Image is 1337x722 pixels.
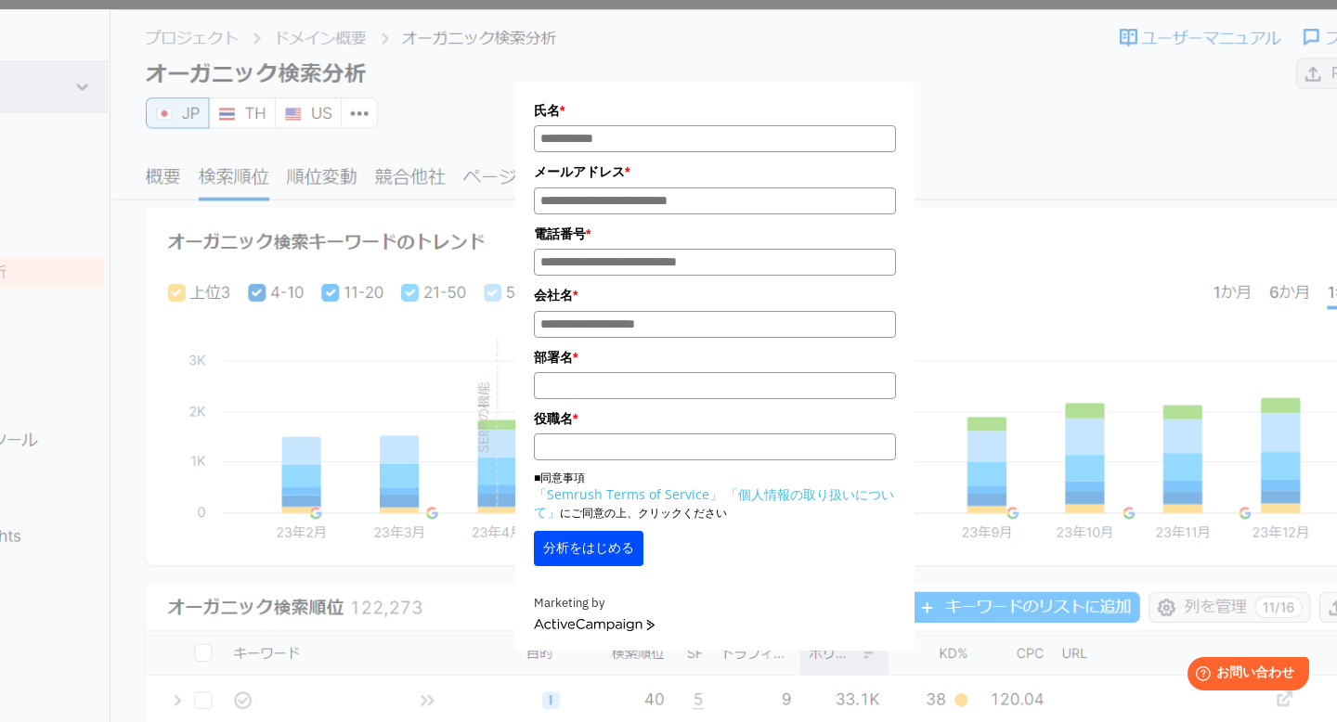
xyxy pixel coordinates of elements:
[534,594,896,613] div: Marketing by
[534,531,643,566] button: 分析をはじめる
[534,100,896,121] label: 氏名
[534,408,896,429] label: 役職名
[1172,650,1317,702] iframe: Help widget launcher
[534,285,896,305] label: 会社名
[534,485,722,503] a: 「Semrush Terms of Service」
[534,485,894,521] a: 「個人情報の取り扱いについて」
[534,224,896,244] label: 電話番号
[534,347,896,367] label: 部署名
[534,470,896,522] p: ■同意事項 にご同意の上、クリックください
[534,161,896,182] label: メールアドレス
